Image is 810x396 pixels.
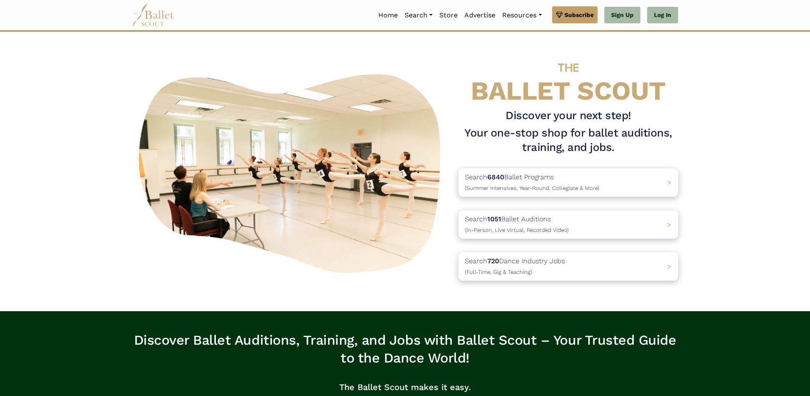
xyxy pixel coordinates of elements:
[458,109,678,123] h3: Discover your next step!
[465,172,599,193] p: Search Ballet Programs
[458,126,678,155] h1: Your one-stop shop for ballet auditions, training, and jobs.
[647,7,678,24] a: Log In
[465,269,532,275] span: (Full-Time, Gig & Teaching)
[458,168,678,197] a: Search6840Ballet Programs(Summer Intensives, Year-Round, Collegiate & More)>
[556,10,563,20] img: gem.svg
[487,173,504,181] b: 6840
[487,215,501,223] b: 1051
[564,10,594,20] span: Subscribe
[552,6,598,23] a: Subscribe
[458,49,678,105] h4: BALLET SCOUT
[604,7,640,24] a: Sign Up
[465,227,569,233] span: (In-Person, Live Virtual, Recorded Video)
[487,257,499,265] b: 720
[401,6,436,24] a: Search
[465,185,599,191] span: (Summer Intensives, Year-Round, Collegiate & More)
[558,61,579,75] span: THE
[375,6,401,24] a: Home
[132,332,678,367] h3: Discover Ballet Auditions, Training, and Jobs with Ballet Scout – Your Trusted Guide to the Dance...
[667,178,671,187] span: >
[461,6,499,24] a: Advertise
[132,65,452,278] img: A group of ballerinas talking to each other in a ballet studio
[458,210,678,239] a: Search1051Ballet Auditions(In-Person, Live Virtual, Recorded Video) >
[465,256,565,277] p: Search Dance Industry Jobs
[436,6,461,24] a: Store
[458,252,678,281] a: Search720Dance Industry Jobs(Full-Time, Gig & Teaching) >
[499,6,545,24] a: Resources
[667,262,671,271] span: >
[667,220,671,229] span: >
[465,214,569,235] p: Search Ballet Auditions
